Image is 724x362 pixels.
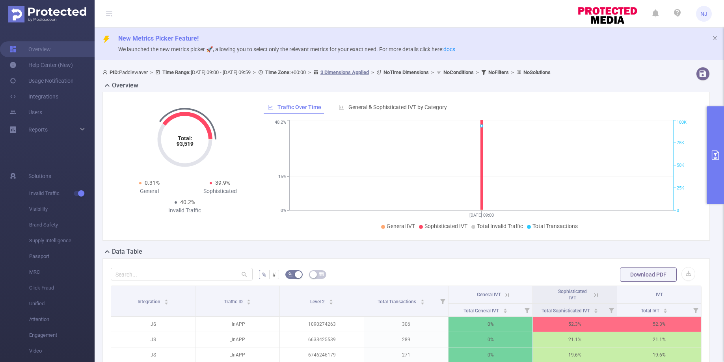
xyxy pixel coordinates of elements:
p: 52.3% [533,317,617,332]
p: _InAPP [195,332,279,347]
p: 0% [449,317,532,332]
i: icon: line-chart [268,104,273,110]
i: icon: caret-down [329,301,333,304]
div: Invalid Traffic [149,206,220,215]
tspan: 40.2% [275,120,286,125]
span: NJ [700,6,707,22]
img: Protected Media [8,6,86,22]
b: No Conditions [443,69,474,75]
div: Sort [329,298,333,303]
span: Reports [28,126,48,133]
span: 0.31% [145,180,160,186]
span: Total Transactions [378,299,417,304]
i: icon: thunderbolt [102,35,110,43]
p: 1090274263 [280,317,364,332]
b: PID: [110,69,119,75]
div: General [114,187,185,195]
h2: Data Table [112,247,142,256]
div: Sort [420,298,425,303]
p: _InAPP [195,317,279,332]
span: % [262,271,266,278]
i: icon: caret-up [247,298,251,301]
span: Video [29,343,95,359]
span: Total General IVT [463,308,500,314]
tspan: 100K [677,120,687,125]
p: 21.1% [617,332,701,347]
i: icon: caret-down [594,310,598,312]
p: 52.3% [617,317,701,332]
p: 21.1% [533,332,617,347]
b: Time Range: [162,69,191,75]
span: > [429,69,436,75]
span: Engagement [29,327,95,343]
span: General IVT [387,223,415,229]
span: Level 2 [310,299,326,304]
a: Users [9,104,42,120]
tspan: [DATE] 09:00 [469,213,494,218]
p: JS [111,317,195,332]
span: Attention [29,312,95,327]
span: > [251,69,258,75]
i: icon: caret-down [164,301,169,304]
i: icon: caret-down [503,310,507,312]
tspan: 0 [677,208,679,213]
i: icon: caret-up [420,298,424,301]
span: Paddlewaver [DATE] 09:00 - [DATE] 09:59 +00:00 [102,69,551,75]
span: Passport [29,249,95,264]
tspan: 0% [281,208,286,213]
i: Filter menu [437,286,448,316]
div: Sort [246,298,251,303]
i: Filter menu [606,304,617,316]
b: No Time Dimensions [383,69,429,75]
i: icon: table [319,272,324,277]
span: > [509,69,516,75]
p: 289 [364,332,448,347]
span: Total Transactions [532,223,578,229]
p: 0% [449,332,532,347]
span: Total IVT [641,308,661,314]
span: General IVT [477,292,501,297]
a: Overview [9,41,51,57]
i: icon: caret-up [594,307,598,310]
i: icon: caret-up [164,298,169,301]
a: docs [443,46,455,52]
span: New Metrics Picker Feature! [118,35,199,42]
span: 39.9% [215,180,230,186]
span: Traffic Over Time [277,104,321,110]
span: # [272,271,276,278]
i: icon: caret-down [420,301,424,304]
span: Click Fraud [29,280,95,296]
i: icon: caret-down [663,310,668,312]
i: icon: caret-down [247,301,251,304]
i: icon: caret-up [663,307,668,310]
a: Reports [28,122,48,137]
b: No Solutions [523,69,551,75]
tspan: 75K [677,140,684,145]
a: Integrations [9,89,58,104]
tspan: Total: [177,135,192,141]
tspan: 15% [278,175,286,180]
div: Sort [594,307,598,312]
span: 40.2% [180,199,195,205]
i: Filter menu [690,304,701,316]
div: Sort [503,307,508,312]
button: icon: close [712,34,718,43]
i: icon: user [102,70,110,75]
span: General & Sophisticated IVT by Category [348,104,447,110]
h2: Overview [112,81,138,90]
div: Sort [663,307,668,312]
span: Sophisticated IVT [558,289,587,301]
span: We launched the new metrics picker 🚀, allowing you to select only the relevant metrics for your e... [118,46,455,52]
span: Solutions [28,168,51,184]
a: Usage Notification [9,73,74,89]
span: Total Sophisticated IVT [542,308,591,314]
span: Invalid Traffic [29,186,95,201]
i: icon: bg-colors [288,272,293,277]
i: icon: caret-up [329,298,333,301]
u: 3 Dimensions Applied [320,69,369,75]
div: Sophisticated [185,187,256,195]
i: icon: close [712,35,718,41]
tspan: 50K [677,163,684,168]
b: Time Zone: [265,69,291,75]
span: Supply Intelligence [29,233,95,249]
